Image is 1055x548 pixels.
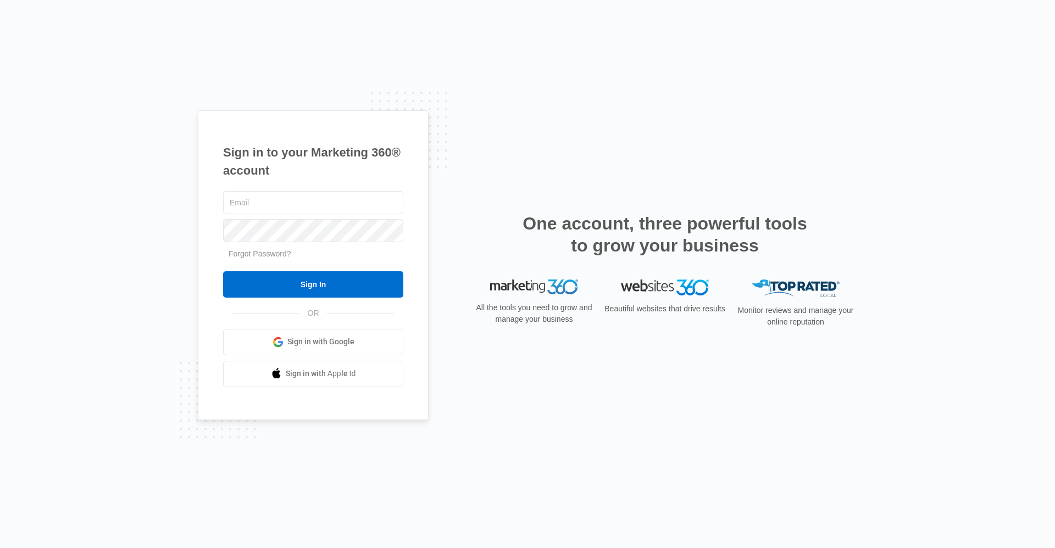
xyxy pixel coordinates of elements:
[519,213,810,256] h2: One account, three powerful tools to grow your business
[223,191,403,214] input: Email
[734,305,857,328] p: Monitor reviews and manage your online reputation
[473,302,596,325] p: All the tools you need to grow and manage your business
[300,307,327,319] span: OR
[603,303,726,315] p: Beautiful websites that drive results
[287,336,354,348] span: Sign in with Google
[223,361,403,387] a: Sign in with Apple Id
[223,143,403,180] h1: Sign in to your Marketing 360® account
[223,271,403,298] input: Sign In
[490,279,578,295] img: Marketing 360
[286,368,356,379] span: Sign in with Apple Id
[752,279,840,298] img: Top Rated Local
[229,249,291,258] a: Forgot Password?
[621,279,709,295] img: Websites 360
[223,329,403,355] a: Sign in with Google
